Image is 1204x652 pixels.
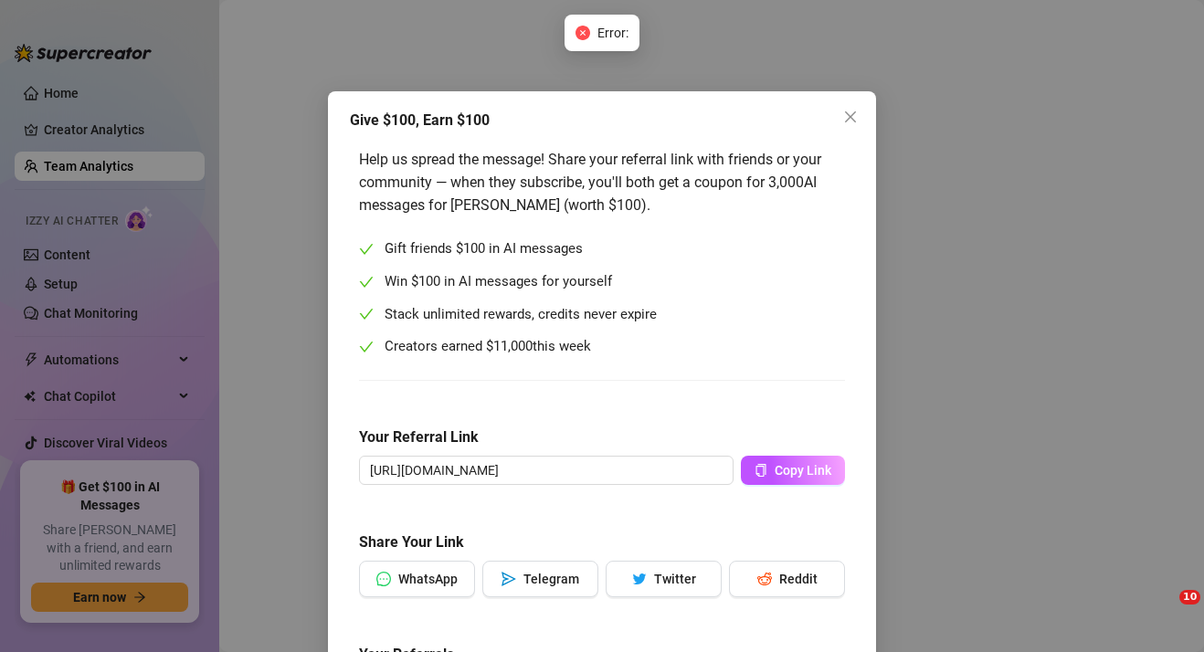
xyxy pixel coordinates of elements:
button: messageWhatsApp [359,561,475,597]
iframe: Intercom live chat [1142,590,1186,634]
span: Telegram [523,572,579,586]
span: Copy Link [775,463,831,478]
span: close [843,110,858,124]
div: Help us spread the message! Share your referral link with friends or your community — when they s... [359,148,845,216]
button: redditReddit [729,561,845,597]
span: Win $100 in AI messages for yourself [385,271,612,293]
span: Reddit [779,572,818,586]
span: 10 [1179,590,1200,605]
h5: Your Referral Link [359,426,845,448]
span: check [359,340,374,354]
span: Error: [597,23,628,43]
span: copy [755,464,767,477]
span: reddit [757,572,772,586]
span: message [376,572,391,586]
button: sendTelegram [482,561,598,597]
span: Stack unlimited rewards, credits never expire [385,304,657,326]
span: Creators earned $ this week [385,336,591,358]
span: close-circle [576,26,590,40]
span: Gift friends $100 in AI messages [385,238,583,260]
span: check [359,275,374,289]
h5: Share Your Link [359,531,845,553]
button: Close [836,102,865,131]
button: Copy Link [741,456,845,485]
span: check [359,242,374,257]
span: check [359,307,374,321]
span: Close [836,110,865,124]
div: Give $100, Earn $100 [350,110,854,131]
span: twitter [632,572,647,586]
span: send [502,572,516,586]
span: WhatsApp [398,572,458,586]
span: Twitter [654,572,696,586]
button: twitterTwitter [606,561,722,597]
